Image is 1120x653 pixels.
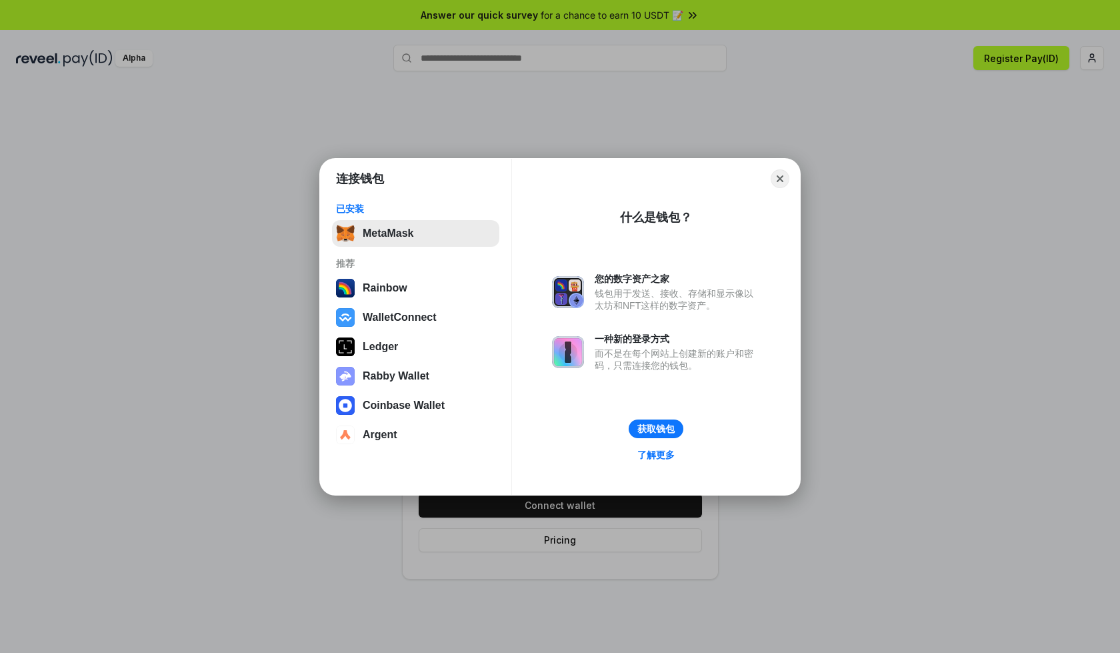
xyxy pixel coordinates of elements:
[363,400,445,412] div: Coinbase Wallet
[332,422,499,448] button: Argent
[332,363,499,390] button: Rabby Wallet
[336,396,355,415] img: svg+xml,%3Csvg%20width%3D%2228%22%20height%3D%2228%22%20viewBox%3D%220%200%2028%2028%22%20fill%3D...
[336,279,355,297] img: svg+xml,%3Csvg%20width%3D%22120%22%20height%3D%22120%22%20viewBox%3D%220%200%20120%20120%22%20fil...
[552,336,584,368] img: svg+xml,%3Csvg%20xmlns%3D%22http%3A%2F%2Fwww.w3.org%2F2000%2Fsvg%22%20fill%3D%22none%22%20viewBox...
[595,348,760,372] div: 而不是在每个网站上创建新的账户和密码，只需连接您的钱包。
[332,220,499,247] button: MetaMask
[637,449,675,461] div: 了解更多
[595,273,760,285] div: 您的数字资产之家
[629,420,683,438] button: 获取钱包
[332,392,499,419] button: Coinbase Wallet
[336,308,355,327] img: svg+xml,%3Csvg%20width%3D%2228%22%20height%3D%2228%22%20viewBox%3D%220%200%2028%2028%22%20fill%3D...
[336,224,355,243] img: svg+xml,%3Csvg%20fill%3D%22none%22%20height%3D%2233%22%20viewBox%3D%220%200%2035%2033%22%20width%...
[629,446,683,464] a: 了解更多
[363,341,398,353] div: Ledger
[363,282,407,294] div: Rainbow
[595,287,760,311] div: 钱包用于发送、接收、存储和显示像以太坊和NFT这样的数字资产。
[336,171,384,187] h1: 连接钱包
[332,275,499,301] button: Rainbow
[336,367,355,386] img: svg+xml,%3Csvg%20xmlns%3D%22http%3A%2F%2Fwww.w3.org%2F2000%2Fsvg%22%20fill%3D%22none%22%20viewBox...
[620,209,692,225] div: 什么是钱包？
[332,304,499,331] button: WalletConnect
[637,423,675,435] div: 获取钱包
[363,311,437,323] div: WalletConnect
[363,227,413,239] div: MetaMask
[363,429,397,441] div: Argent
[336,203,495,215] div: 已安装
[552,276,584,308] img: svg+xml,%3Csvg%20xmlns%3D%22http%3A%2F%2Fwww.w3.org%2F2000%2Fsvg%22%20fill%3D%22none%22%20viewBox...
[595,333,760,345] div: 一种新的登录方式
[336,426,355,444] img: svg+xml,%3Csvg%20width%3D%2228%22%20height%3D%2228%22%20viewBox%3D%220%200%2028%2028%22%20fill%3D...
[771,169,789,188] button: Close
[336,338,355,356] img: svg+xml,%3Csvg%20xmlns%3D%22http%3A%2F%2Fwww.w3.org%2F2000%2Fsvg%22%20width%3D%2228%22%20height%3...
[336,257,495,269] div: 推荐
[363,370,429,382] div: Rabby Wallet
[332,334,499,360] button: Ledger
